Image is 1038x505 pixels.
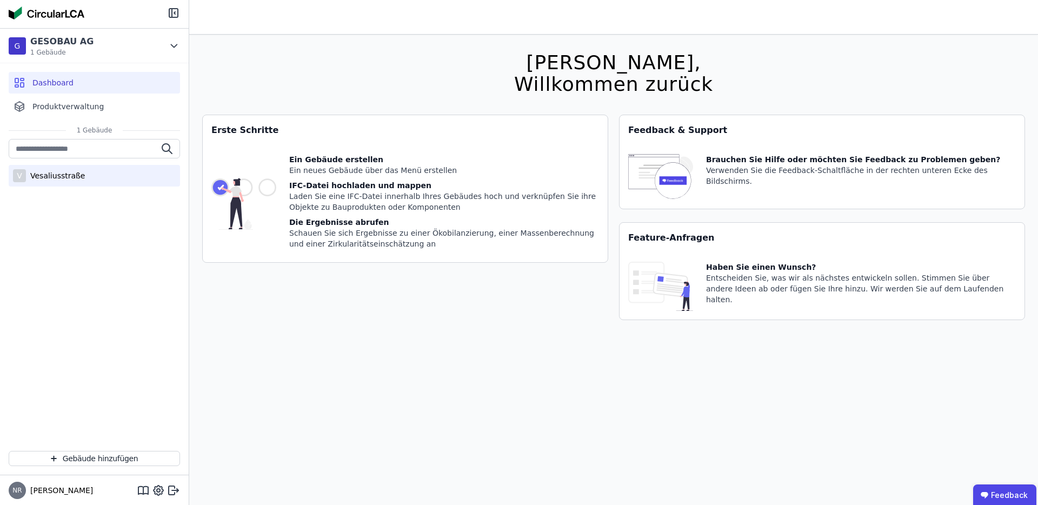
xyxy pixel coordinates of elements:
img: getting_started_tile-DrF_GRSv.svg [211,154,276,254]
img: feature_request_tile-UiXE1qGU.svg [628,262,693,311]
span: NR [12,487,22,494]
div: Willkommen zurück [514,74,713,95]
div: [PERSON_NAME], [514,52,713,74]
div: Ein neues Gebäude über das Menü erstellen [289,165,599,176]
div: Erste Schritte [203,115,608,145]
span: Dashboard [32,77,74,88]
div: IFC-Datei hochladen und mappen [289,180,599,191]
div: Die Ergebnisse abrufen [289,217,599,228]
div: Verwenden Sie die Feedback-Schaltfläche in der rechten unteren Ecke des Bildschirms. [706,165,1016,187]
div: Brauchen Sie Hilfe oder möchten Sie Feedback zu Problemen geben? [706,154,1016,165]
div: Feedback & Support [620,115,1024,145]
div: Entscheiden Sie, was wir als nächstes entwickeln sollen. Stimmen Sie über andere Ideen ab oder fü... [706,273,1016,305]
div: Ein Gebäude erstellen [289,154,599,165]
div: Vesaliusstraße [26,170,85,181]
button: Gebäude hinzufügen [9,451,180,466]
div: GESOBAU AG [30,35,94,48]
span: Produktverwaltung [32,101,104,112]
div: Feature-Anfragen [620,223,1024,253]
div: Haben Sie einen Wunsch? [706,262,1016,273]
div: Schauen Sie sich Ergebnisse zu einer Ökobilanzierung, einer Massenberechnung und einer Zirkularit... [289,228,599,249]
span: 1 Gebäude [30,48,94,57]
span: [PERSON_NAME] [26,485,93,496]
div: V [13,169,26,182]
span: 1 Gebäude [66,126,123,135]
img: feedback-icon-HCTs5lye.svg [628,154,693,200]
img: Concular [9,6,84,19]
div: G [9,37,26,55]
div: Laden Sie eine IFC-Datei innerhalb Ihres Gebäudes hoch und verknüpfen Sie ihre Objekte zu Bauprod... [289,191,599,212]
